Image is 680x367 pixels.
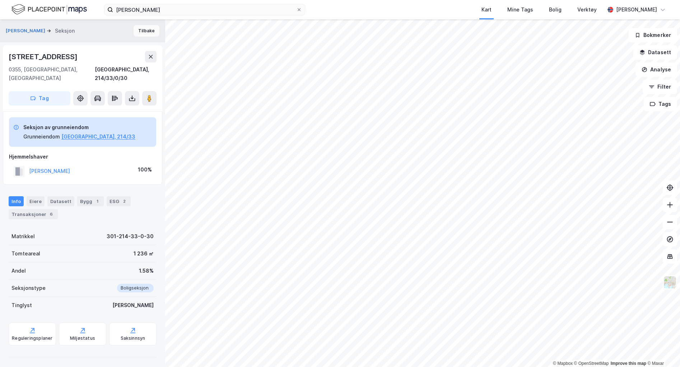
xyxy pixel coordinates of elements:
button: Filter [643,80,677,94]
button: Tags [644,97,677,111]
div: Seksjon [55,27,75,35]
div: Kart [481,5,492,14]
img: Z [663,276,677,289]
div: Tinglyst [11,301,32,310]
div: 1 236 ㎡ [134,249,154,258]
div: Hjemmelshaver [9,152,156,161]
div: Eiere [27,196,45,206]
button: [GEOGRAPHIC_DATA], 214/33 [61,132,135,141]
div: Tomteareal [11,249,40,258]
div: 100% [138,165,152,174]
div: Transaksjoner [9,209,58,219]
button: Analyse [635,62,677,77]
a: Improve this map [611,361,646,366]
img: logo.f888ab2527a4732fd821a326f86c7f29.svg [11,3,87,16]
div: Saksinnsyn [121,335,145,341]
div: Seksjonstype [11,284,46,292]
div: Andel [11,267,26,275]
div: Miljøstatus [70,335,95,341]
div: [STREET_ADDRESS] [9,51,79,62]
div: Reguleringsplaner [12,335,52,341]
button: Tag [9,91,70,105]
div: Mine Tags [507,5,533,14]
div: Verktøy [577,5,597,14]
div: [PERSON_NAME] [112,301,154,310]
div: Matrikkel [11,232,35,241]
div: 1 [94,198,101,205]
button: [PERSON_NAME] [6,27,47,34]
button: Tilbake [134,25,159,37]
div: 2 [121,198,128,205]
div: [PERSON_NAME] [616,5,657,14]
div: Kontrollprogram for chat [644,333,680,367]
button: Datasett [633,45,677,60]
a: OpenStreetMap [574,361,609,366]
div: Info [9,196,24,206]
div: Datasett [47,196,74,206]
a: Mapbox [553,361,573,366]
button: Bokmerker [629,28,677,42]
div: 301-214-33-0-30 [107,232,154,241]
div: 1.58% [139,267,154,275]
div: 6 [48,211,55,218]
div: Bolig [549,5,562,14]
div: ESG [107,196,131,206]
div: Bygg [77,196,104,206]
div: Grunneiendom [23,132,60,141]
iframe: Chat Widget [644,333,680,367]
input: Søk på adresse, matrikkel, gårdeiere, leietakere eller personer [113,4,296,15]
div: [GEOGRAPHIC_DATA], 214/33/0/30 [95,65,157,83]
div: Seksjon av grunneiendom [23,123,135,132]
div: 0355, [GEOGRAPHIC_DATA], [GEOGRAPHIC_DATA] [9,65,95,83]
